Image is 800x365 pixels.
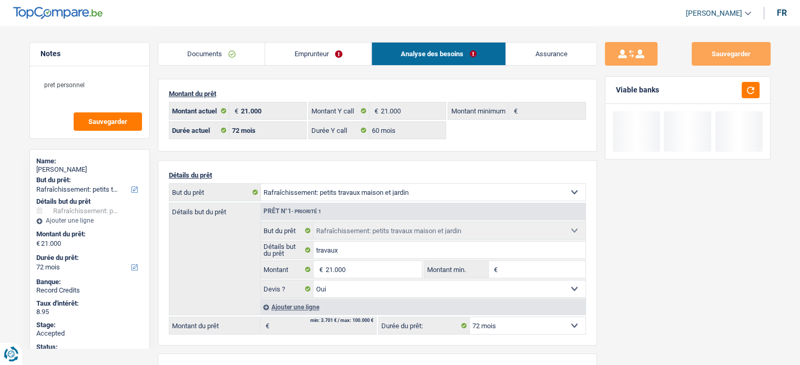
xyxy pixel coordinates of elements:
[169,122,230,139] label: Durée actuel
[265,43,371,65] a: Emprunteur
[229,102,241,119] span: €
[169,184,261,201] label: But du prêt
[424,261,489,278] label: Montant min.
[36,329,143,338] div: Accepted
[261,280,314,297] label: Devis ?
[36,217,143,224] div: Ajouter une ligne
[686,9,742,18] span: [PERSON_NAME]
[36,197,143,206] div: Détails but du prêt
[309,102,369,119] label: Montant Y call
[36,299,143,308] div: Taux d'intérêt:
[260,299,585,315] div: Ajouter une ligne
[74,112,142,131] button: Sauvegarder
[692,42,771,66] button: Sauvegarder
[36,176,141,184] label: But du prêt:
[169,317,260,334] label: Montant du prêt
[36,278,143,286] div: Banque:
[506,43,596,65] a: Assurance
[261,261,314,278] label: Montant
[677,5,751,22] a: [PERSON_NAME]
[260,317,272,334] span: €
[379,317,470,334] label: Durée du prêt:
[616,86,659,95] div: Viable banks
[261,222,314,239] label: But du prêt
[310,318,373,323] div: min: 3.701 € / max: 100.000 €
[36,165,143,174] div: [PERSON_NAME]
[369,102,381,119] span: €
[261,208,324,215] div: Prêt n°1
[36,157,143,165] div: Name:
[36,239,40,248] span: €
[36,286,143,295] div: Record Credits
[169,171,586,179] p: Détails du prêt
[36,343,143,351] div: Status:
[489,261,500,278] span: €
[13,7,103,19] img: TopCompare Logo
[372,43,506,65] a: Analyse des besoins
[36,230,141,238] label: Montant du prêt:
[261,242,314,258] label: Détails but du prêt
[309,122,369,139] label: Durée Y call
[40,49,139,58] h5: Notes
[36,321,143,329] div: Stage:
[777,8,787,18] div: fr
[88,118,127,125] span: Sauvegarder
[36,254,141,262] label: Durée du prêt:
[169,90,586,98] p: Montant du prêt
[169,102,230,119] label: Montant actuel
[169,203,260,215] label: Détails but du prêt
[448,102,509,119] label: Montant minimum
[291,208,321,214] span: - Priorité 1
[509,102,520,119] span: €
[313,261,325,278] span: €
[36,308,143,316] div: 8.95
[158,43,265,65] a: Documents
